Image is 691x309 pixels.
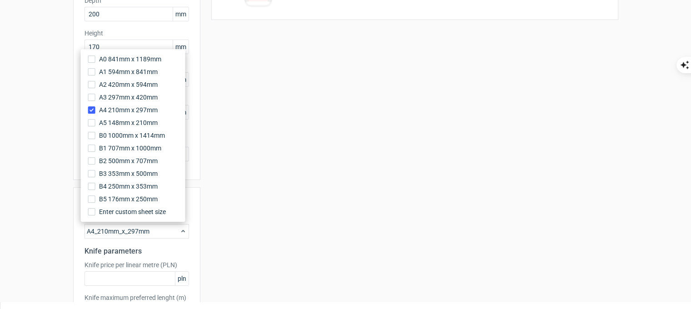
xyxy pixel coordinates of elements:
[99,55,161,64] span: A0 841mm x 1189mm
[173,7,189,21] span: mm
[99,67,158,76] span: A1 594mm x 841mm
[99,169,158,178] span: B3 353mm x 500mm
[99,207,166,216] span: Enter custom sheet size
[99,182,158,191] span: B4 250mm x 353mm
[85,260,189,269] label: Knife price per linear metre (PLN)
[99,105,158,115] span: A4 210mm x 297mm
[85,246,189,257] h2: Knife parameters
[99,144,161,153] span: B1 707mm x 1000mm
[85,29,189,38] label: Height
[173,40,189,54] span: mm
[99,118,158,127] span: A5 148mm x 210mm
[85,293,189,302] label: Knife maximum preferred lenght (m)
[175,272,189,285] span: pln
[99,93,158,102] span: A3 297mm x 420mm
[99,131,165,140] span: B0 1000mm x 1414mm
[85,224,189,239] div: A4_210mm_x_297mm
[99,156,158,165] span: B2 500mm x 707mm
[99,80,158,89] span: A2 420mm x 594mm
[99,194,158,204] span: B5 176mm x 250mm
